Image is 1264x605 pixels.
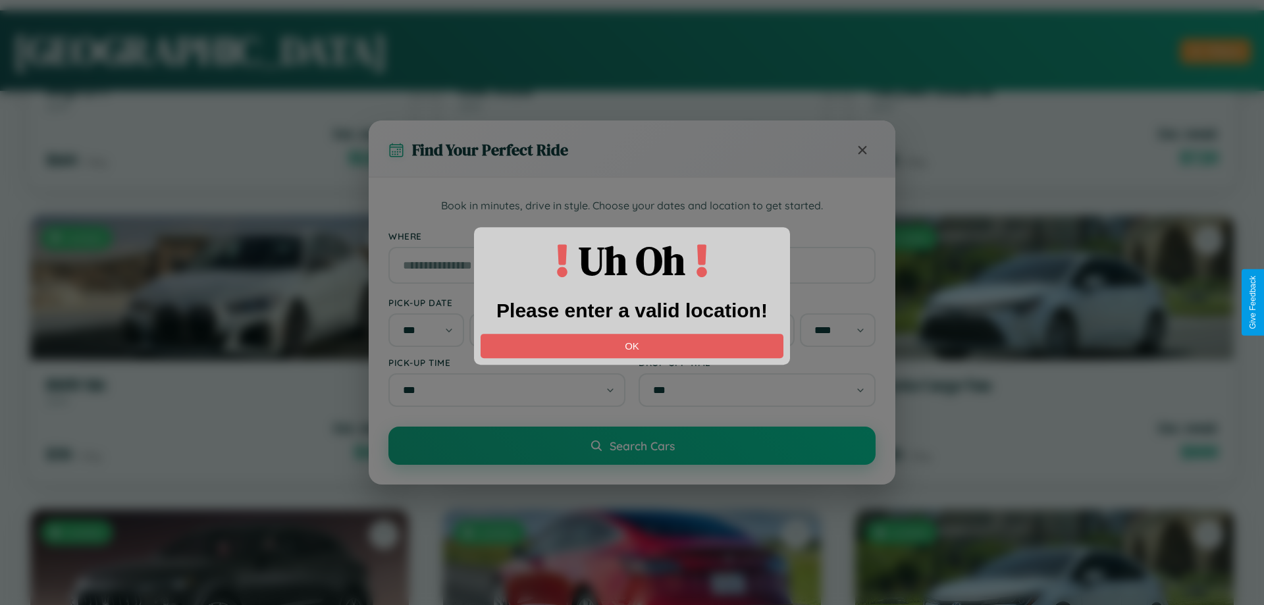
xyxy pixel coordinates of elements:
label: Pick-up Time [388,357,625,368]
p: Book in minutes, drive in style. Choose your dates and location to get started. [388,197,876,215]
label: Drop-off Time [639,357,876,368]
label: Where [388,230,876,242]
label: Drop-off Date [639,297,876,308]
h3: Find Your Perfect Ride [412,139,568,161]
label: Pick-up Date [388,297,625,308]
span: Search Cars [610,438,675,453]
